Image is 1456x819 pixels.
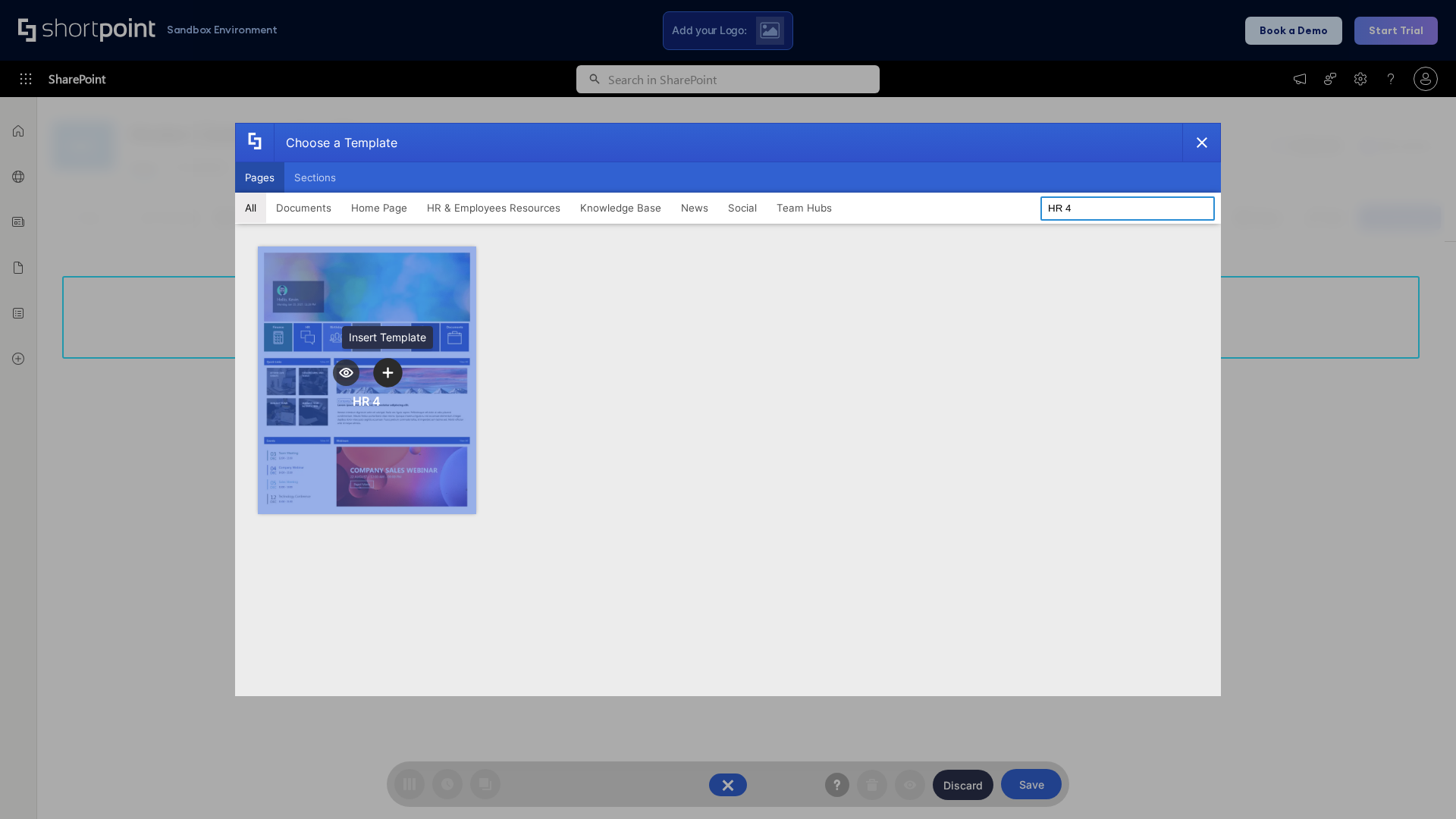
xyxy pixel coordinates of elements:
[1380,746,1456,819] iframe: Chat Widget
[235,162,284,193] button: Pages
[235,193,266,223] button: All
[718,193,767,223] button: Social
[767,193,842,223] button: Team Hubs
[353,394,381,409] div: HR 4
[284,162,346,193] button: Sections
[570,193,671,223] button: Knowledge Base
[235,123,1221,696] div: template selector
[1040,196,1215,221] input: Search
[671,193,718,223] button: News
[274,124,397,162] div: Choose a Template
[266,193,341,223] button: Documents
[417,193,570,223] button: HR & Employees Resources
[341,193,417,223] button: Home Page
